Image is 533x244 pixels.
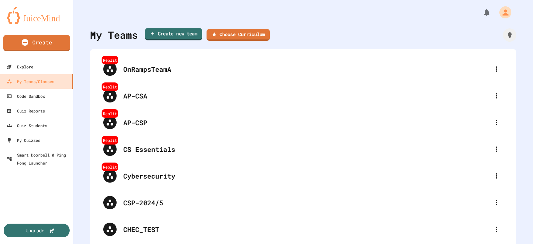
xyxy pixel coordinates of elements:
[7,7,67,24] img: logo-orange.svg
[97,163,510,189] div: ReplitCybersecurity
[102,109,118,118] div: Replit
[3,35,70,51] a: Create
[97,109,510,136] div: ReplitAP-CSP
[123,64,490,74] div: OnRampsTeamA
[207,29,270,41] a: Choose Curriculum
[26,227,44,234] div: Upgrade
[90,27,138,42] div: My Teams
[7,151,71,167] div: Smart Doorbell & Ping Pong Launcher
[102,163,118,171] div: Replit
[123,224,490,234] div: CHEC_TEST
[7,77,54,85] div: My Teams/Classes
[7,107,45,115] div: Quiz Reports
[123,144,490,154] div: CS Essentials
[102,56,118,64] div: Replit
[7,63,33,71] div: Explore
[7,121,47,130] div: Quiz Students
[123,91,490,101] div: AP-CSA
[102,136,118,145] div: Replit
[7,92,45,100] div: Code Sandbox
[97,82,510,109] div: ReplitAP-CSA
[123,198,490,208] div: CSP-2024/5
[7,136,40,144] div: My Quizzes
[97,136,510,163] div: ReplitCS Essentials
[503,28,516,42] div: How it works
[470,7,492,18] div: My Notifications
[97,189,510,216] div: CSP-2024/5
[145,28,202,40] a: Create new team
[97,216,510,243] div: CHEC_TEST
[123,171,490,181] div: Cybersecurity
[97,56,510,82] div: ReplitOnRampsTeamA
[102,82,118,91] div: Replit
[123,117,490,128] div: AP-CSP
[492,5,513,20] div: My Account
